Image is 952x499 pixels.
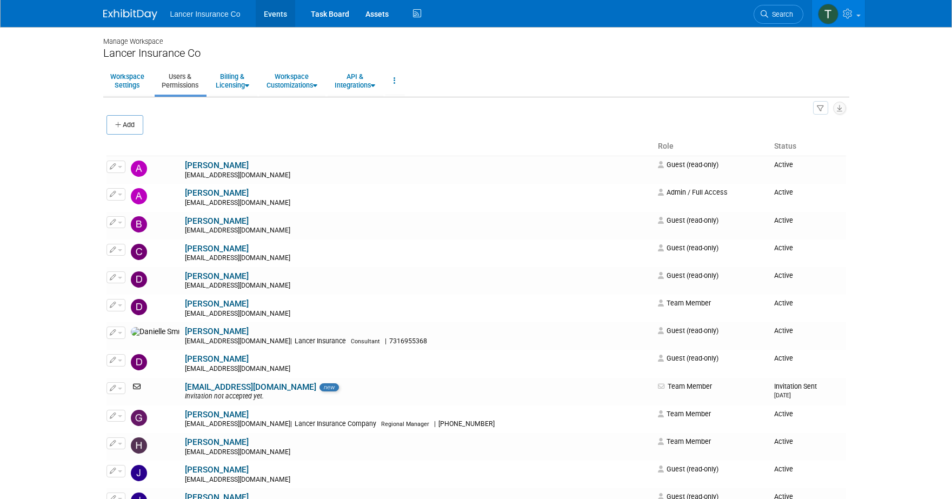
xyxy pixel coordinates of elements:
[774,299,793,307] span: Active
[774,437,793,445] span: Active
[185,365,651,374] div: [EMAIL_ADDRESS][DOMAIN_NAME]
[170,10,241,18] span: Lancer Insurance Co
[774,354,793,362] span: Active
[385,337,387,345] span: |
[658,410,711,418] span: Team Member
[654,137,770,156] th: Role
[131,216,147,232] img: Brandon Winter
[818,4,838,24] img: Terrence Forrest
[774,392,791,399] small: [DATE]
[658,244,718,252] span: Guest (read-only)
[774,188,793,196] span: Active
[131,299,147,315] img: Daniel Tomlinson
[292,420,380,428] span: Lancer Insurance Company
[658,299,711,307] span: Team Member
[185,382,316,392] a: [EMAIL_ADDRESS][DOMAIN_NAME]
[185,437,249,447] a: [PERSON_NAME]
[185,171,651,180] div: [EMAIL_ADDRESS][DOMAIN_NAME]
[185,310,651,318] div: [EMAIL_ADDRESS][DOMAIN_NAME]
[658,327,718,335] span: Guest (read-only)
[328,68,382,94] a: API &Integrations
[106,115,143,135] button: Add
[658,354,718,362] span: Guest (read-only)
[131,354,147,370] img: Dennis Kelly
[185,410,249,420] a: [PERSON_NAME]
[774,161,793,169] span: Active
[774,382,817,399] span: Invitation Sent
[103,46,849,60] div: Lancer Insurance Co
[185,354,249,364] a: [PERSON_NAME]
[774,216,793,224] span: Active
[658,271,718,280] span: Guest (read-only)
[185,161,249,170] a: [PERSON_NAME]
[185,199,651,208] div: [EMAIL_ADDRESS][DOMAIN_NAME]
[209,68,256,94] a: Billing &Licensing
[131,271,147,288] img: Dana Turilli
[774,271,793,280] span: Active
[434,420,436,428] span: |
[185,337,651,346] div: [EMAIL_ADDRESS][DOMAIN_NAME]
[185,188,249,198] a: [PERSON_NAME]
[754,5,803,24] a: Search
[185,327,249,336] a: [PERSON_NAME]
[259,68,324,94] a: WorkspaceCustomizations
[319,383,339,392] span: new
[292,337,349,345] span: Lancer Insurance
[131,327,179,337] img: Danielle Smith
[185,476,651,484] div: [EMAIL_ADDRESS][DOMAIN_NAME]
[185,448,651,457] div: [EMAIL_ADDRESS][DOMAIN_NAME]
[185,299,249,309] a: [PERSON_NAME]
[185,271,249,281] a: [PERSON_NAME]
[131,188,147,204] img: Ann Barron
[103,9,157,20] img: ExhibitDay
[131,437,147,454] img: Holly Miller
[131,161,147,177] img: Andy Miller
[185,420,651,429] div: [EMAIL_ADDRESS][DOMAIN_NAME]
[387,337,430,345] span: 7316955368
[351,338,380,345] span: Consultant
[185,227,651,235] div: [EMAIL_ADDRESS][DOMAIN_NAME]
[185,254,651,263] div: [EMAIL_ADDRESS][DOMAIN_NAME]
[658,216,718,224] span: Guest (read-only)
[185,244,249,254] a: [PERSON_NAME]
[381,421,429,428] span: Regional Manager
[774,410,793,418] span: Active
[155,68,205,94] a: Users &Permissions
[436,420,498,428] span: [PHONE_NUMBER]
[658,161,718,169] span: Guest (read-only)
[290,337,292,345] span: |
[185,465,249,475] a: [PERSON_NAME]
[185,216,249,226] a: [PERSON_NAME]
[774,465,793,473] span: Active
[290,420,292,428] span: |
[103,68,151,94] a: WorkspaceSettings
[131,410,147,426] img: Genevieve Clayton
[658,188,728,196] span: Admin / Full Access
[774,244,793,252] span: Active
[131,244,147,260] img: Charline Pollard
[770,137,846,156] th: Status
[103,27,849,46] div: Manage Workspace
[658,437,711,445] span: Team Member
[658,465,718,473] span: Guest (read-only)
[185,282,651,290] div: [EMAIL_ADDRESS][DOMAIN_NAME]
[131,465,147,481] img: Jeff Marley
[774,327,793,335] span: Active
[768,10,793,18] span: Search
[185,392,651,401] div: Invitation not accepted yet.
[658,382,712,390] span: Team Member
